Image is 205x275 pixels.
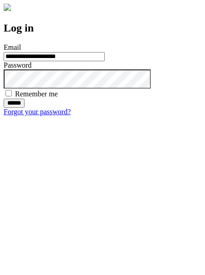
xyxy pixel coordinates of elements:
[4,43,21,51] label: Email
[4,22,201,34] h2: Log in
[4,61,31,69] label: Password
[4,4,11,11] img: logo-4e3dc11c47720685a147b03b5a06dd966a58ff35d612b21f08c02c0306f2b779.png
[4,108,71,116] a: Forgot your password?
[15,90,58,98] label: Remember me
